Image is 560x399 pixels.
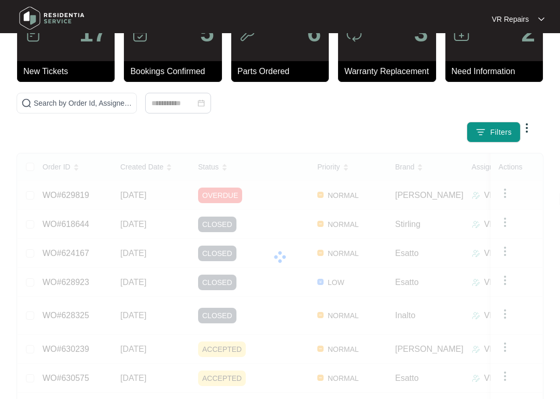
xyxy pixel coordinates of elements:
[130,65,221,78] p: Bookings Confirmed
[344,65,436,78] p: Warranty Replacement
[452,65,543,78] p: Need Information
[490,127,512,138] span: Filters
[237,65,329,78] p: Parts Ordered
[467,122,521,142] button: filter iconFilters
[521,21,535,46] p: 2
[414,21,428,46] p: 3
[16,3,88,34] img: residentia service logo
[521,122,533,134] img: dropdown arrow
[307,21,321,46] p: 6
[200,21,214,46] p: 5
[23,65,115,78] p: New Tickets
[21,98,32,108] img: search-icon
[79,21,107,46] p: 17
[475,127,486,137] img: filter icon
[34,97,132,109] input: Search by Order Id, Assignee Name, Customer Name, Brand and Model
[538,17,544,22] img: dropdown arrow
[492,14,529,24] p: VR Repairs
